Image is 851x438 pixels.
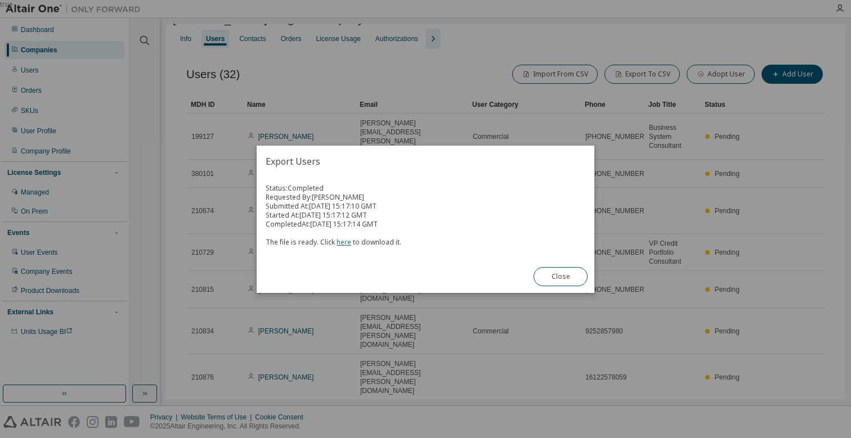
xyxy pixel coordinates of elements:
div: Status: Completed Requested By: [PERSON_NAME] Started At: [DATE] 15:17:12 GMT Completed At: [DATE... [266,184,585,247]
h2: Export Users [257,146,594,177]
div: The file is ready. Click to download it. [266,229,585,247]
div: Submitted At: [DATE] 15:17:10 GMT [266,202,585,211]
button: Close [534,267,588,286]
a: here [337,237,351,247]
